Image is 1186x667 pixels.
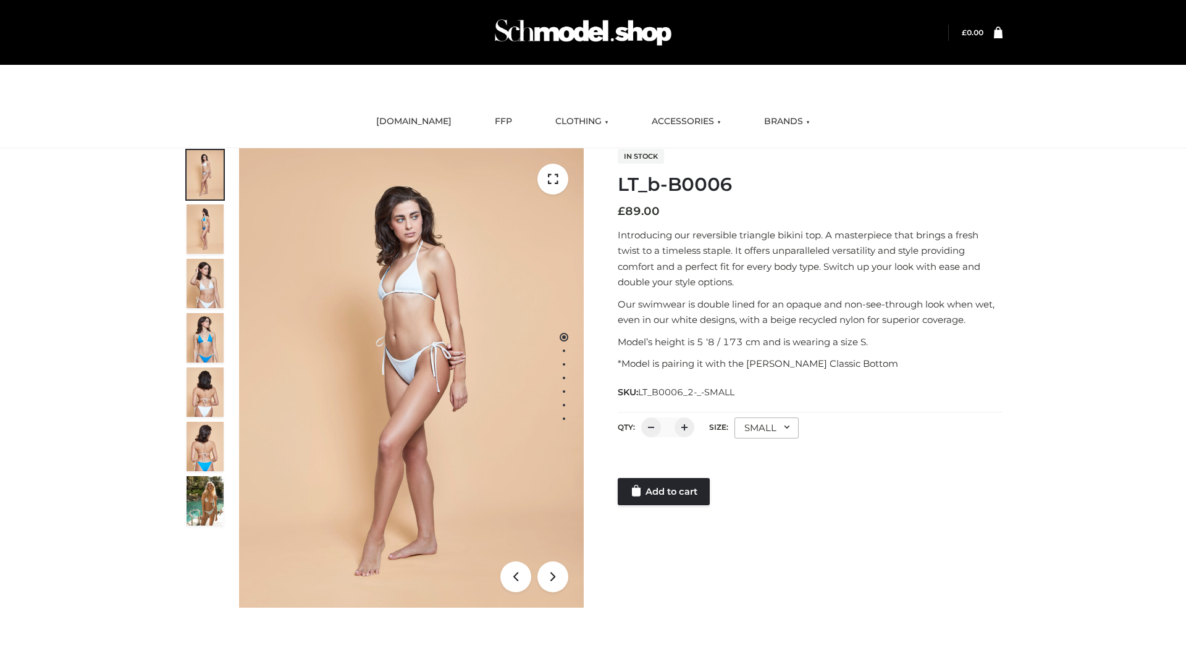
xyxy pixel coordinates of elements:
[367,108,461,135] a: [DOMAIN_NAME]
[490,8,676,57] img: Schmodel Admin 964
[618,204,625,218] span: £
[187,204,224,254] img: ArielClassicBikiniTop_CloudNine_AzureSky_OW114ECO_2-scaled.jpg
[618,227,1003,290] p: Introducing our reversible triangle bikini top. A masterpiece that brings a fresh twist to a time...
[187,313,224,363] img: ArielClassicBikiniTop_CloudNine_AzureSky_OW114ECO_4-scaled.jpg
[618,422,635,432] label: QTY:
[618,334,1003,350] p: Model’s height is 5 ‘8 / 173 cm and is wearing a size S.
[546,108,618,135] a: CLOTHING
[618,478,710,505] a: Add to cart
[642,108,730,135] a: ACCESSORIES
[187,422,224,471] img: ArielClassicBikiniTop_CloudNine_AzureSky_OW114ECO_8-scaled.jpg
[618,385,736,400] span: SKU:
[709,422,728,432] label: Size:
[734,417,799,438] div: SMALL
[618,174,1003,196] h1: LT_b-B0006
[618,149,664,164] span: In stock
[618,356,1003,372] p: *Model is pairing it with the [PERSON_NAME] Classic Bottom
[618,204,660,218] bdi: 89.00
[486,108,521,135] a: FFP
[187,367,224,417] img: ArielClassicBikiniTop_CloudNine_AzureSky_OW114ECO_7-scaled.jpg
[755,108,819,135] a: BRANDS
[962,28,983,37] a: £0.00
[187,150,224,199] img: ArielClassicBikiniTop_CloudNine_AzureSky_OW114ECO_1-scaled.jpg
[239,148,584,608] img: ArielClassicBikiniTop_CloudNine_AzureSky_OW114ECO_1
[638,387,734,398] span: LT_B0006_2-_-SMALL
[618,296,1003,328] p: Our swimwear is double lined for an opaque and non-see-through look when wet, even in our white d...
[962,28,983,37] bdi: 0.00
[187,476,224,526] img: Arieltop_CloudNine_AzureSky2.jpg
[187,259,224,308] img: ArielClassicBikiniTop_CloudNine_AzureSky_OW114ECO_3-scaled.jpg
[962,28,967,37] span: £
